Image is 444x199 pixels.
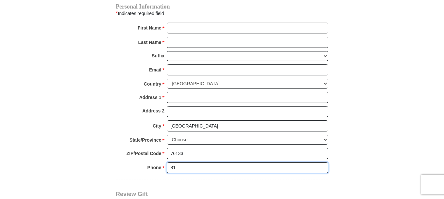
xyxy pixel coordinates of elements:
[116,9,328,18] div: Indicates required field
[116,191,148,197] span: Review Gift
[127,149,162,158] strong: ZIP/Postal Code
[149,65,161,74] strong: Email
[147,163,162,172] strong: Phone
[116,4,328,9] h4: Personal Information
[153,121,161,130] strong: City
[129,135,161,145] strong: State/Province
[152,51,164,60] strong: Suffix
[144,79,162,89] strong: Country
[139,93,162,102] strong: Address 1
[138,23,161,32] strong: First Name
[142,106,164,115] strong: Address 2
[138,38,162,47] strong: Last Name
